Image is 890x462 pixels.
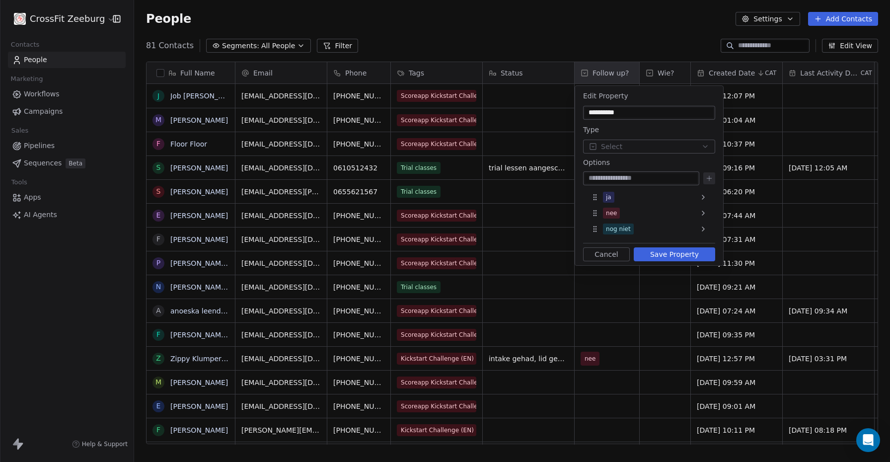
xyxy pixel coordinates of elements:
button: Cancel [583,247,630,261]
span: Type [583,126,599,134]
div: ja [606,193,611,202]
div: nee [587,205,711,221]
span: Options [583,157,610,167]
span: Select [601,142,622,152]
div: ja [587,189,711,205]
div: nog niet [606,225,631,233]
div: nee [606,209,617,218]
span: Edit Property [583,92,628,100]
button: Select [583,140,715,154]
div: nog niet [587,221,711,237]
button: Save Property [634,247,715,261]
